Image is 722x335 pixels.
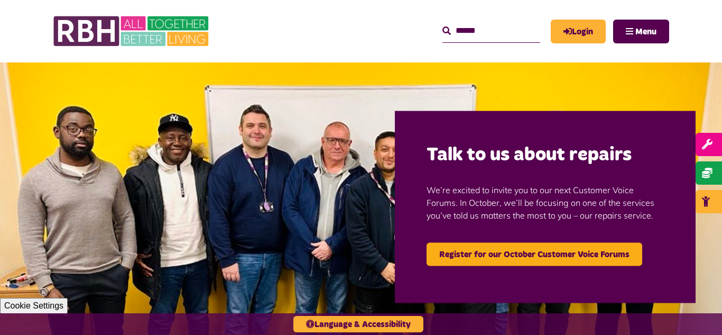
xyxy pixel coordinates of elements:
[613,20,669,43] button: Navigation
[53,11,211,52] img: RBH
[551,20,606,43] a: MyRBH
[427,167,664,237] p: We’re excited to invite you to our next Customer Voice Forums. In October, we’ll be focusing on o...
[635,28,656,36] span: Menu
[427,242,642,266] a: Register for our October Customer Voice Forums
[427,142,664,167] h2: Talk to us about repairs
[293,316,423,332] button: Language & Accessibility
